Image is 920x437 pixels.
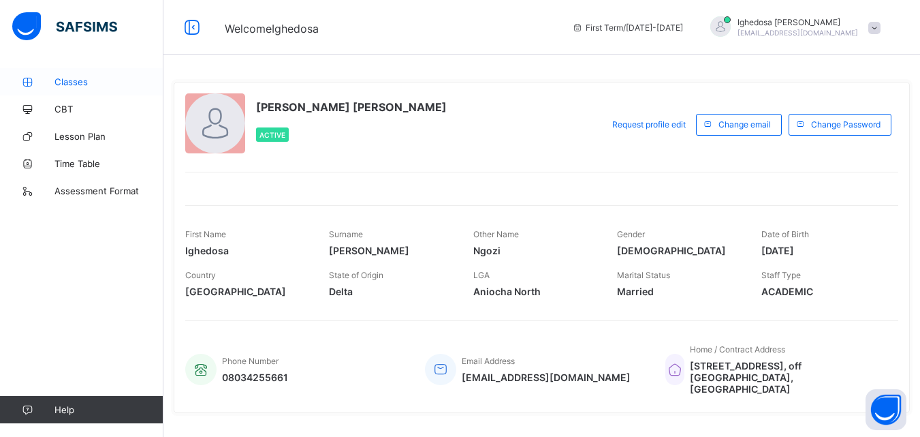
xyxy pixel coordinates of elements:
span: Ighedosa [PERSON_NAME] [737,17,858,27]
span: ACADEMIC [761,286,885,297]
span: CBT [54,104,163,115]
span: Welcome Ighedosa [225,22,319,35]
span: Active [259,131,285,139]
span: Married [617,286,740,297]
span: Assessment Format [54,185,163,196]
span: Ighedosa [185,245,308,256]
span: [EMAIL_ADDRESS][DOMAIN_NAME] [737,29,858,37]
span: Surname [329,229,363,239]
span: Country [185,270,216,280]
span: Classes [54,76,163,87]
button: Open asap [866,389,906,430]
span: Delta [329,286,452,297]
span: Marital Status [617,270,670,280]
span: Email Address [462,356,515,366]
span: LGA [473,270,490,280]
span: [DATE] [761,245,885,256]
span: 08034255661 [222,372,288,383]
span: [PERSON_NAME] [329,245,452,256]
span: Ngozi [473,245,597,256]
span: [EMAIL_ADDRESS][DOMAIN_NAME] [462,372,631,383]
span: First Name [185,229,226,239]
span: [STREET_ADDRESS], off [GEOGRAPHIC_DATA], [GEOGRAPHIC_DATA] [690,360,885,395]
span: [GEOGRAPHIC_DATA] [185,286,308,297]
span: Lesson Plan [54,131,163,142]
span: [PERSON_NAME] [PERSON_NAME] [256,100,447,114]
div: IghedosaTina [697,16,887,39]
span: Date of Birth [761,229,809,239]
img: safsims [12,12,117,41]
span: Help [54,404,163,415]
span: Time Table [54,158,163,169]
span: Phone Number [222,356,279,366]
span: session/term information [572,22,683,33]
span: Change email [718,119,771,130]
span: [DEMOGRAPHIC_DATA] [617,245,740,256]
span: Aniocha North [473,286,597,297]
span: Request profile edit [612,119,686,130]
span: Other Name [473,229,519,239]
span: Home / Contract Address [690,344,785,355]
span: Gender [617,229,645,239]
span: Staff Type [761,270,801,280]
span: Change Password [811,119,881,130]
span: State of Origin [329,270,383,280]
